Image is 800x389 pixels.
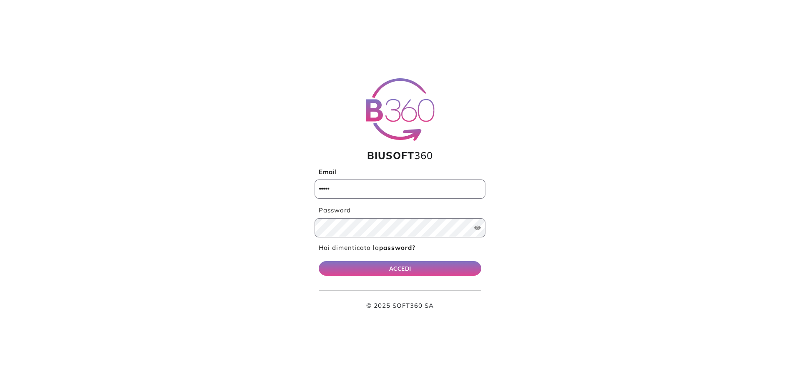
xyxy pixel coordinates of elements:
b: Email [319,168,337,176]
h1: 360 [315,150,485,162]
p: © 2025 SOFT360 SA [319,301,481,311]
span: BIUSOFT [367,149,414,162]
label: Password [315,206,485,215]
a: Hai dimenticato lapassword? [319,244,415,252]
b: password? [379,244,415,252]
button: ACCEDI [319,261,481,276]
